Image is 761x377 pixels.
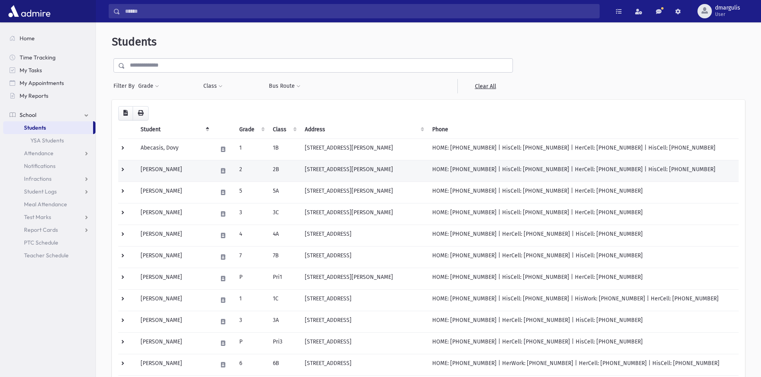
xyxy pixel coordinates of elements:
td: Pri3 [268,332,300,354]
td: [STREET_ADDRESS][PERSON_NAME] [300,203,427,225]
a: Time Tracking [3,51,95,64]
td: HOME: [PHONE_NUMBER] | HerWork: [PHONE_NUMBER] | HerCell: [PHONE_NUMBER] | HisCell: [PHONE_NUMBER] [427,354,739,375]
td: HOME: [PHONE_NUMBER] | HisCell: [PHONE_NUMBER] | HerCell: [PHONE_NUMBER] [427,268,739,289]
td: HOME: [PHONE_NUMBER] | HerCell: [PHONE_NUMBER] | HisCell: [PHONE_NUMBER] [427,225,739,246]
th: Phone [427,120,739,139]
td: 2B [268,160,300,182]
td: [STREET_ADDRESS] [300,289,427,311]
span: Notifications [24,162,56,170]
td: [PERSON_NAME] [136,332,213,354]
td: 6 [234,354,268,375]
a: Test Marks [3,211,95,223]
a: Clear All [457,79,513,93]
td: HOME: [PHONE_NUMBER] | HisCell: [PHONE_NUMBER] | HerCell: [PHONE_NUMBER] | HisCell: [PHONE_NUMBER] [427,160,739,182]
a: Infractions [3,172,95,185]
span: My Appointments [20,79,64,87]
td: [STREET_ADDRESS][PERSON_NAME] [300,138,427,160]
a: Home [3,32,95,45]
a: My Appointments [3,77,95,89]
td: HOME: [PHONE_NUMBER] | HerCell: [PHONE_NUMBER] | HisCell: [PHONE_NUMBER] [427,311,739,332]
td: Abecasis, Dovy [136,138,213,160]
span: Report Cards [24,226,58,233]
span: Home [20,35,35,42]
td: HOME: [PHONE_NUMBER] | HisCell: [PHONE_NUMBER] | HerCell: [PHONE_NUMBER] [427,182,739,203]
img: AdmirePro [6,3,52,19]
a: Teacher Schedule [3,249,95,262]
td: 2 [234,160,268,182]
a: Attendance [3,147,95,160]
td: 3A [268,311,300,332]
td: 4A [268,225,300,246]
span: PTC Schedule [24,239,58,246]
td: 7 [234,246,268,268]
span: Students [112,35,157,48]
span: Students [24,124,46,131]
span: Test Marks [24,213,51,221]
td: 1 [234,289,268,311]
span: Attendance [24,150,54,157]
span: Student Logs [24,188,57,195]
a: My Tasks [3,64,95,77]
td: [STREET_ADDRESS] [300,311,427,332]
td: [PERSON_NAME] [136,354,213,375]
span: dmargulis [715,5,740,11]
td: [STREET_ADDRESS] [300,332,427,354]
a: My Reports [3,89,95,102]
td: HOME: [PHONE_NUMBER] | HisCell: [PHONE_NUMBER] | HisWork: [PHONE_NUMBER] | HerCell: [PHONE_NUMBER] [427,289,739,311]
td: [STREET_ADDRESS] [300,225,427,246]
td: [PERSON_NAME] [136,182,213,203]
td: [PERSON_NAME] [136,225,213,246]
span: Teacher Schedule [24,252,69,259]
a: YSA Students [3,134,95,147]
td: 7B [268,246,300,268]
td: 4 [234,225,268,246]
th: Student: activate to sort column descending [136,120,213,139]
td: [PERSON_NAME] [136,289,213,311]
td: 3C [268,203,300,225]
button: Print [133,106,149,120]
td: [PERSON_NAME] [136,160,213,182]
td: 1B [268,138,300,160]
th: Class: activate to sort column ascending [268,120,300,139]
td: Pri1 [268,268,300,289]
span: Filter By [113,82,138,90]
td: [STREET_ADDRESS] [300,246,427,268]
input: Search [120,4,599,18]
td: HOME: [PHONE_NUMBER] | HerCell: [PHONE_NUMBER] | HisCell: [PHONE_NUMBER] [427,332,739,354]
td: 1 [234,138,268,160]
a: Student Logs [3,185,95,198]
a: Students [3,121,93,134]
td: 5 [234,182,268,203]
td: [PERSON_NAME] [136,203,213,225]
td: [PERSON_NAME] [136,268,213,289]
span: School [20,111,36,118]
button: CSV [118,106,133,120]
td: P [234,268,268,289]
th: Address: activate to sort column ascending [300,120,427,139]
td: 6B [268,354,300,375]
td: [PERSON_NAME] [136,311,213,332]
a: School [3,109,95,121]
td: 3 [234,203,268,225]
a: Meal Attendance [3,198,95,211]
td: [STREET_ADDRESS][PERSON_NAME] [300,182,427,203]
a: Notifications [3,160,95,172]
td: HOME: [PHONE_NUMBER] | HisCell: [PHONE_NUMBER] | HerCell: [PHONE_NUMBER] | HisCell: [PHONE_NUMBER] [427,138,739,160]
button: Grade [138,79,159,93]
button: Class [203,79,223,93]
span: Infractions [24,175,52,182]
button: Bus Route [268,79,301,93]
span: Time Tracking [20,54,56,61]
td: P [234,332,268,354]
td: [STREET_ADDRESS][PERSON_NAME] [300,160,427,182]
td: [STREET_ADDRESS][PERSON_NAME] [300,268,427,289]
a: Report Cards [3,223,95,236]
span: Meal Attendance [24,201,67,208]
td: [STREET_ADDRESS] [300,354,427,375]
td: 5A [268,182,300,203]
td: HOME: [PHONE_NUMBER] | HerCell: [PHONE_NUMBER] | HisCell: [PHONE_NUMBER] [427,246,739,268]
span: My Tasks [20,67,42,74]
td: 1C [268,289,300,311]
a: PTC Schedule [3,236,95,249]
td: HOME: [PHONE_NUMBER] | HisCell: [PHONE_NUMBER] | HerCell: [PHONE_NUMBER] [427,203,739,225]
